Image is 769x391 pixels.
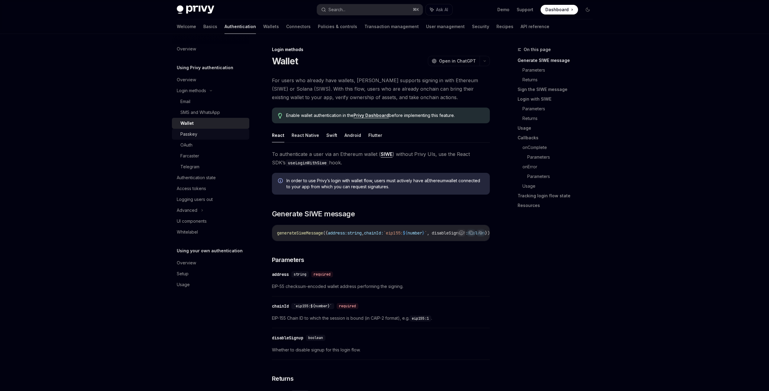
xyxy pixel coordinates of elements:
[413,7,419,12] span: ⌘ K
[368,128,382,142] button: Flutter
[517,7,533,13] a: Support
[272,303,289,309] div: chainId
[272,283,490,290] span: EIP-55 checksum-encoded wallet address performing the signing.
[177,64,233,71] h5: Using Privy authentication
[177,174,216,181] div: Authentication state
[177,5,214,14] img: dark logo
[180,98,190,105] div: Email
[518,123,597,133] a: Usage
[177,281,190,288] div: Usage
[323,230,328,236] span: ({
[180,141,192,149] div: OAuth
[286,19,311,34] a: Connectors
[278,113,282,118] svg: Tip
[408,230,422,236] span: number
[518,85,597,94] a: Sign the SIWE message
[522,143,597,152] a: onComplete
[522,181,597,191] a: Usage
[177,270,189,277] div: Setup
[180,109,220,116] div: SMS and WhatsApp
[426,4,452,15] button: Ask AI
[172,129,249,140] a: Passkey
[172,161,249,172] a: Telegram
[272,335,303,341] div: disableSignup
[172,172,249,183] a: Authentication state
[272,374,294,383] span: Returns
[381,151,393,157] a: SIWE
[203,19,217,34] a: Basics
[485,230,490,236] span: })
[518,201,597,210] a: Resources
[583,5,593,15] button: Toggle dark mode
[518,94,597,104] a: Login with SIWE
[272,209,355,219] span: Generate SIWE message
[364,230,383,236] span: chainId:
[328,230,347,236] span: address:
[347,230,362,236] span: string
[263,19,279,34] a: Wallets
[522,65,597,75] a: Parameters
[172,279,249,290] a: Usage
[428,56,480,66] button: Open in ChatGPT
[177,259,196,267] div: Overview
[294,272,306,277] span: string
[177,185,206,192] div: Access tokens
[172,150,249,161] a: Farcaster
[177,196,213,203] div: Logging users out
[292,128,319,142] button: React Native
[180,163,199,170] div: Telegram
[522,162,597,172] a: onError
[409,315,431,322] code: eip155:1
[180,120,194,127] div: Wallet
[177,76,196,83] div: Overview
[272,76,490,102] span: For users who already have wallets, [PERSON_NAME] supports signing in with Ethereum (SIWE) or Sol...
[272,47,490,53] div: Login methods
[426,19,465,34] a: User management
[272,128,284,142] button: React
[326,128,337,142] button: Swift
[172,118,249,129] a: Wallet
[172,268,249,279] a: Setup
[272,150,490,167] span: To authenticate a user via an Ethereum wallet ( ) without Privy UIs, use the React SDK’s hook.
[527,172,597,181] a: Parameters
[272,56,298,66] h1: Wallet
[522,104,597,114] a: Parameters
[177,218,207,225] div: UI components
[436,7,448,13] span: Ask AI
[527,152,597,162] a: Parameters
[328,6,345,13] div: Search...
[521,19,549,34] a: API reference
[318,19,357,34] a: Policies & controls
[172,96,249,107] a: Email
[172,194,249,205] a: Logging users out
[172,74,249,85] a: Overview
[425,230,427,236] span: `
[272,346,490,354] span: Whether to disable signup for this login flow.
[286,178,484,190] span: In order to use Privy’s login with wallet flow, users must actively have a Ethereum wallet connec...
[172,44,249,54] a: Overview
[467,229,475,237] button: Copy the contents from the code block
[541,5,578,15] a: Dashboard
[518,191,597,201] a: Tracking login flow state
[522,114,597,123] a: Returns
[317,4,423,15] button: Search...⌘K
[172,227,249,238] a: Whitelabel
[180,152,199,160] div: Farcaster
[472,19,489,34] a: Security
[177,45,196,53] div: Overview
[518,133,597,143] a: Callbacks
[354,113,389,118] a: Privy Dashboard
[272,256,304,264] span: Parameters
[466,230,468,236] span: :
[172,183,249,194] a: Access tokens
[272,315,490,322] span: EIP-155 Chain ID to which the session is bound (in CAIP-2 format), e.g. .
[344,128,361,142] button: Android
[403,230,408,236] span: ${
[172,140,249,150] a: OAuth
[522,75,597,85] a: Returns
[477,229,485,237] button: Ask AI
[308,335,323,340] span: boolean
[422,230,425,236] span: }
[362,230,364,236] span: ,
[180,131,197,138] div: Passkey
